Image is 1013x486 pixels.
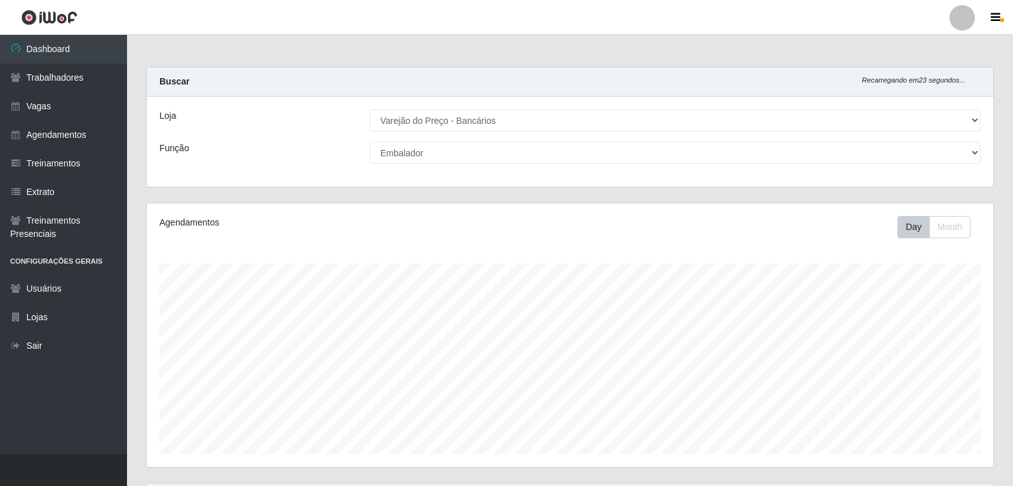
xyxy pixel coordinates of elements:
[862,76,965,84] i: Recarregando em 23 segundos...
[159,76,189,86] strong: Buscar
[897,216,970,238] div: First group
[159,109,176,123] label: Loja
[929,216,970,238] button: Month
[159,216,490,229] div: Agendamentos
[897,216,981,238] div: Toolbar with button groups
[897,216,930,238] button: Day
[21,10,77,25] img: CoreUI Logo
[159,142,189,155] label: Função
